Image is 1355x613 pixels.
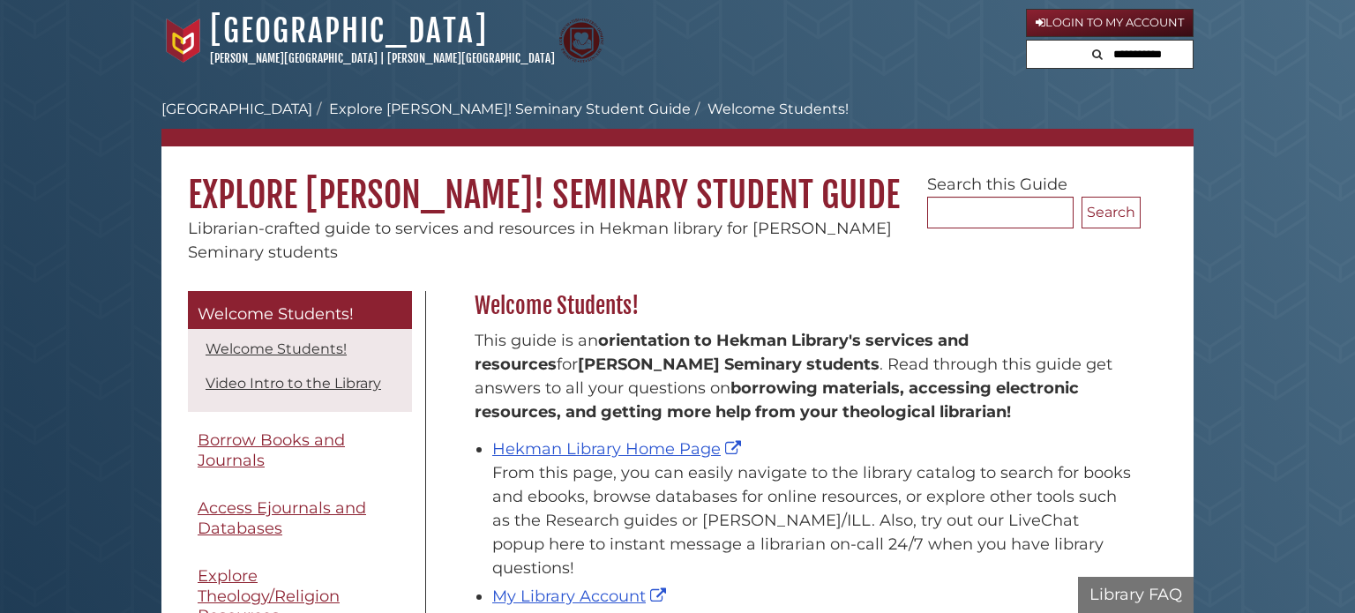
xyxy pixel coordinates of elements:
[206,340,347,357] a: Welcome Students!
[1087,41,1108,64] button: Search
[466,292,1141,320] h2: Welcome Students!
[161,146,1194,217] h1: Explore [PERSON_NAME]! Seminary Student Guide
[198,304,354,324] span: Welcome Students!
[475,331,969,374] strong: orientation to Hekman Library's services and resources
[492,461,1132,580] div: From this page, you can easily navigate to the library catalog to search for books and ebooks, br...
[188,291,412,330] a: Welcome Students!
[691,99,849,120] li: Welcome Students!
[1092,49,1103,60] i: Search
[198,498,366,538] span: Access Ejournals and Databases
[161,101,312,117] a: [GEOGRAPHIC_DATA]
[188,219,892,262] span: Librarian-crafted guide to services and resources in Hekman library for [PERSON_NAME] Seminary st...
[188,489,412,548] a: Access Ejournals and Databases
[578,355,880,374] strong: [PERSON_NAME] Seminary students
[387,51,555,65] a: [PERSON_NAME][GEOGRAPHIC_DATA]
[161,99,1194,146] nav: breadcrumb
[380,51,385,65] span: |
[1082,197,1141,228] button: Search
[210,11,488,50] a: [GEOGRAPHIC_DATA]
[559,19,603,63] img: Calvin Theological Seminary
[1078,577,1194,613] button: Library FAQ
[492,587,670,606] a: My Library Account
[475,331,1112,422] span: This guide is an for . Read through this guide get answers to all your questions on
[329,101,691,117] a: Explore [PERSON_NAME]! Seminary Student Guide
[198,430,345,470] span: Borrow Books and Journals
[161,19,206,63] img: Calvin University
[210,51,378,65] a: [PERSON_NAME][GEOGRAPHIC_DATA]
[1026,9,1194,37] a: Login to My Account
[492,439,745,459] a: Hekman Library Home Page
[206,375,381,392] a: Video Intro to the Library
[475,378,1079,422] b: borrowing materials, accessing electronic resources, and getting more help from your theological ...
[188,421,412,480] a: Borrow Books and Journals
